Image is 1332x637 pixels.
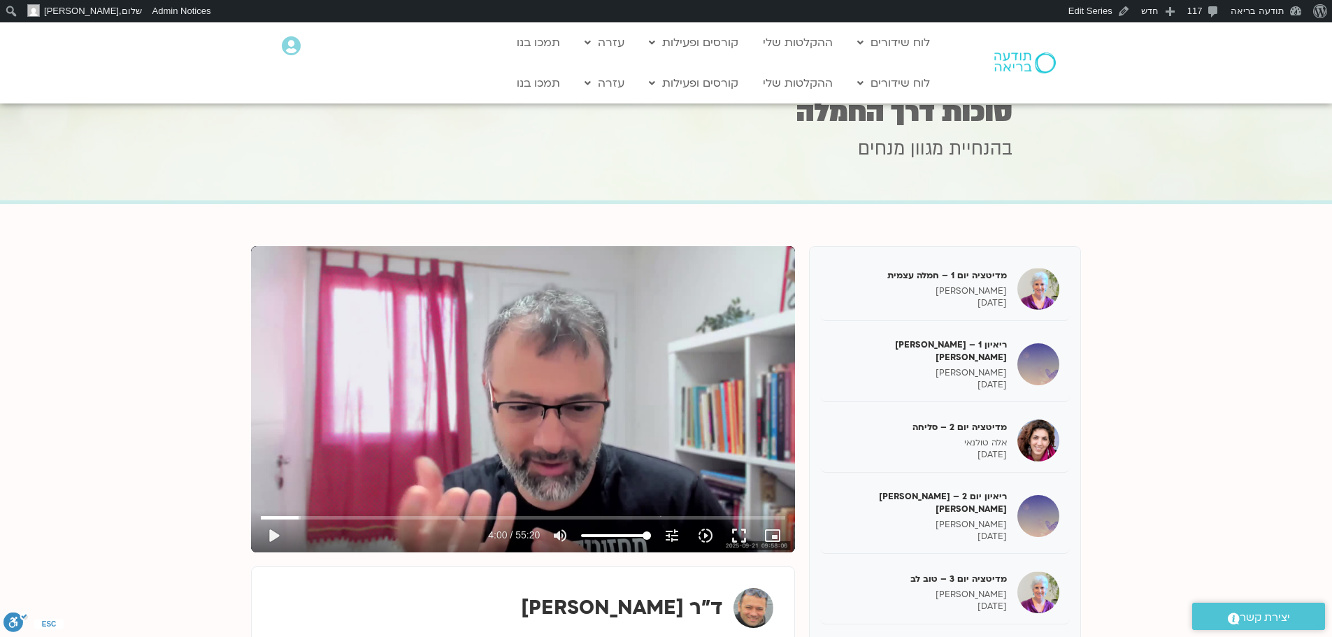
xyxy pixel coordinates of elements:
span: בהנחיית [949,136,1012,162]
h5: ריאיון יום 2 – [PERSON_NAME] [PERSON_NAME] [831,490,1007,515]
a: עזרה [578,29,631,56]
p: [PERSON_NAME] [831,285,1007,297]
h5: ריאיון 1 – [PERSON_NAME] [PERSON_NAME] [831,338,1007,364]
a: תמכו בנו [510,29,567,56]
h1: סוכות דרך החמלה [320,99,1012,126]
img: ד”ר אסף סטי אל בר [733,588,773,628]
span: יצירת קשר [1240,608,1290,627]
p: [DATE] [831,297,1007,309]
p: [DATE] [831,449,1007,461]
a: לוח שידורים [850,70,937,96]
img: מדיטציה יום 1 – חמלה עצמית [1017,268,1059,310]
p: [DATE] [831,379,1007,391]
p: [PERSON_NAME] [831,589,1007,601]
a: לוח שידורים [850,29,937,56]
h5: מדיטציה יום 1 – חמלה עצמית [831,269,1007,282]
img: ריאיון יום 2 – טארה בראך ודן סיגל [1017,495,1059,537]
p: [DATE] [831,601,1007,613]
h5: מדיטציה יום 2 – סליחה [831,421,1007,434]
span: [PERSON_NAME] [44,6,119,16]
h5: מדיטציה יום 3 – טוב לב [831,573,1007,585]
img: תודעה בריאה [994,52,1056,73]
p: [DATE] [831,531,1007,543]
a: ההקלטות שלי [756,70,840,96]
img: ריאיון 1 – טארה בראך וכריסטין נף [1017,343,1059,385]
a: ההקלטות שלי [756,29,840,56]
strong: ד”ר [PERSON_NAME] [521,594,723,621]
a: קורסים ופעילות [642,70,745,96]
a: קורסים ופעילות [642,29,745,56]
img: מדיטציה יום 3 – טוב לב [1017,571,1059,613]
a: יצירת קשר [1192,603,1325,630]
a: תמכו בנו [510,70,567,96]
img: מדיטציה יום 2 – סליחה [1017,420,1059,461]
p: [PERSON_NAME] [831,367,1007,379]
p: [PERSON_NAME] [831,519,1007,531]
a: עזרה [578,70,631,96]
p: אלה טולנאי [831,437,1007,449]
